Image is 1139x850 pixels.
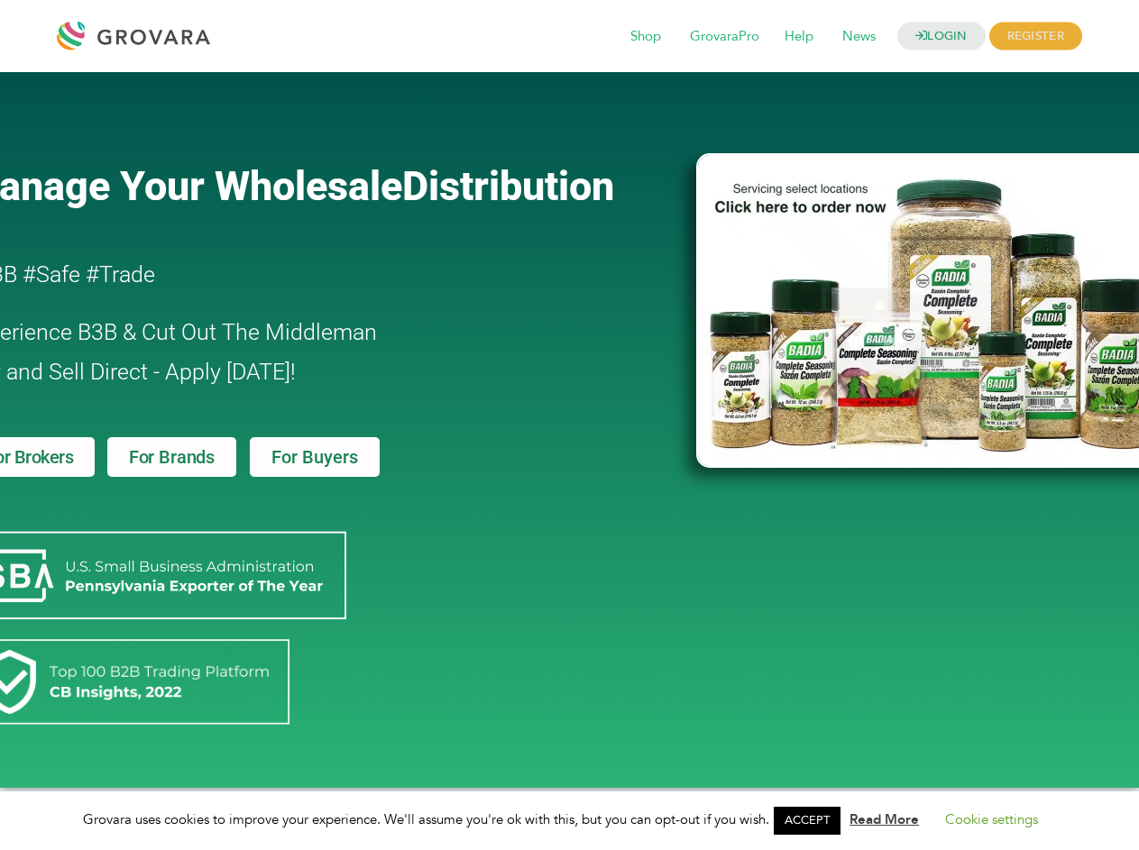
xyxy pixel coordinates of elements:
[618,20,674,54] span: Shop
[850,810,919,828] a: Read More
[250,437,380,477] a: For Buyers
[129,448,215,466] span: For Brands
[618,27,674,47] a: Shop
[677,20,772,54] span: GrovaraPro
[830,27,888,47] a: News
[774,807,840,835] a: ACCEPT
[107,437,236,477] a: For Brands
[677,27,772,47] a: GrovaraPro
[83,810,1056,828] span: Grovara uses cookies to improve your experience. We'll assume you're ok with this, but you can op...
[830,20,888,54] span: News
[402,162,614,210] span: Distribution
[989,23,1082,50] span: REGISTER
[271,448,358,466] span: For Buyers
[772,27,826,47] a: Help
[772,20,826,54] span: Help
[897,23,986,50] a: LOGIN
[945,810,1038,828] a: Cookie settings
